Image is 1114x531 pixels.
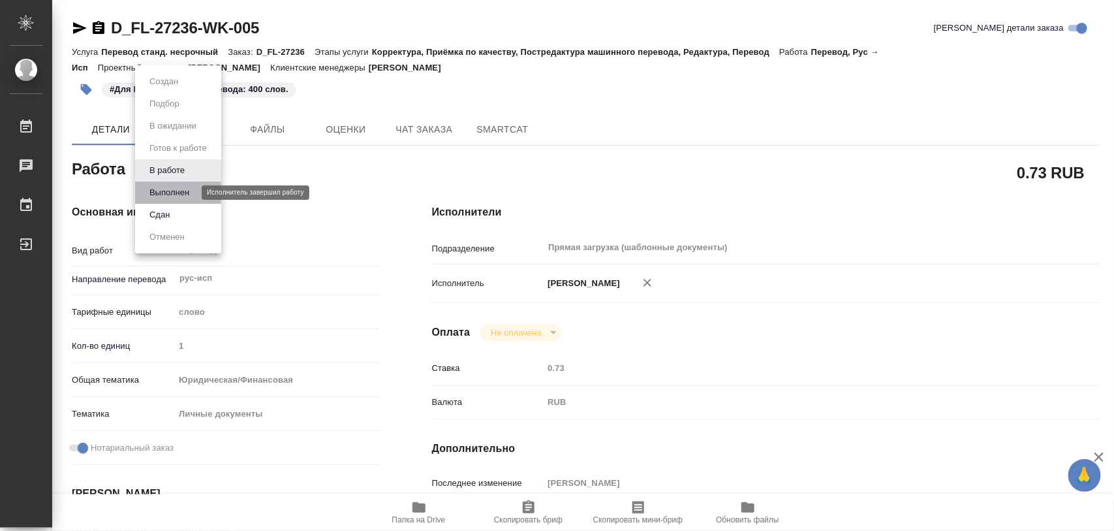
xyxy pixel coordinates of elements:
[146,230,189,244] button: Отменен
[146,185,193,200] button: Выполнен
[146,208,174,222] button: Сдан
[146,119,200,133] button: В ожидании
[146,74,182,89] button: Создан
[146,141,211,155] button: Готов к работе
[146,163,189,178] button: В работе
[146,97,183,111] button: Подбор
